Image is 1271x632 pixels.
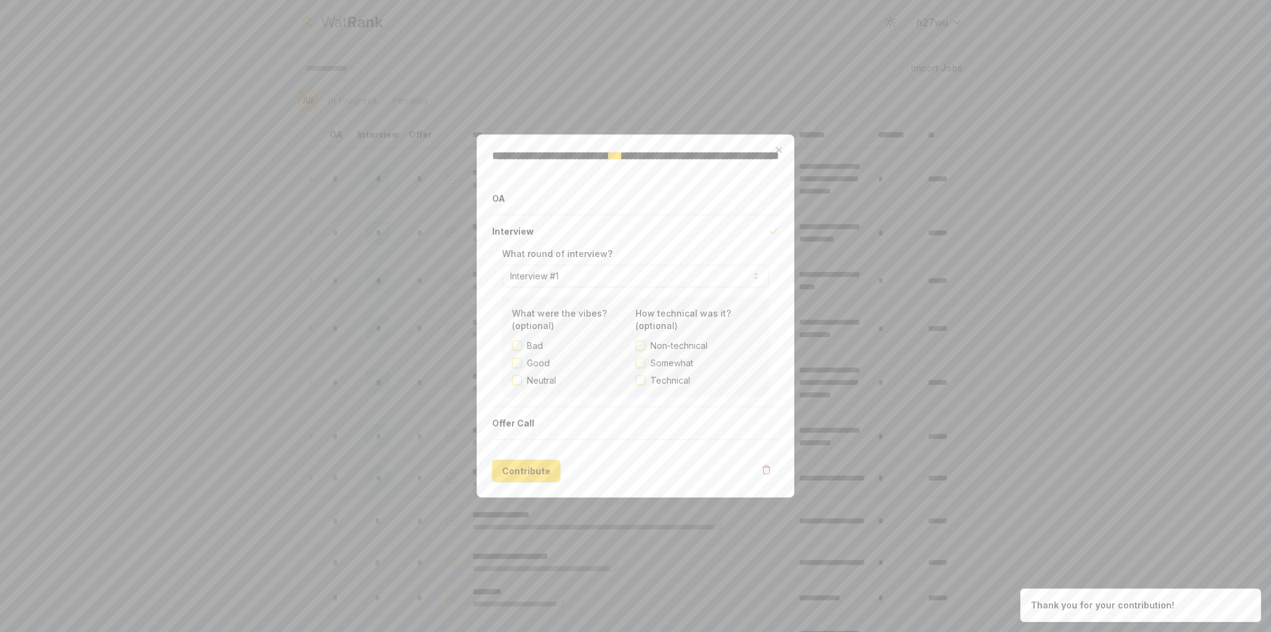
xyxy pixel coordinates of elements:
label: What round of interview? [502,248,613,259]
button: Contribute [492,460,560,482]
label: Neutral [527,374,556,387]
button: Offer Call [492,407,779,440]
label: What were the vibes? (optional) [512,308,607,331]
label: How technical was it? (optional) [635,308,731,331]
span: Non-technical [650,340,707,352]
button: Non-technical [635,341,645,351]
button: Technical [635,376,645,386]
label: Good [527,357,550,369]
div: Interview [492,248,779,407]
button: OA [492,183,779,215]
button: Interview [492,215,779,248]
label: Bad [527,340,543,352]
span: Somewhat [650,357,693,369]
span: Technical [650,374,690,387]
button: Somewhat [635,358,645,368]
